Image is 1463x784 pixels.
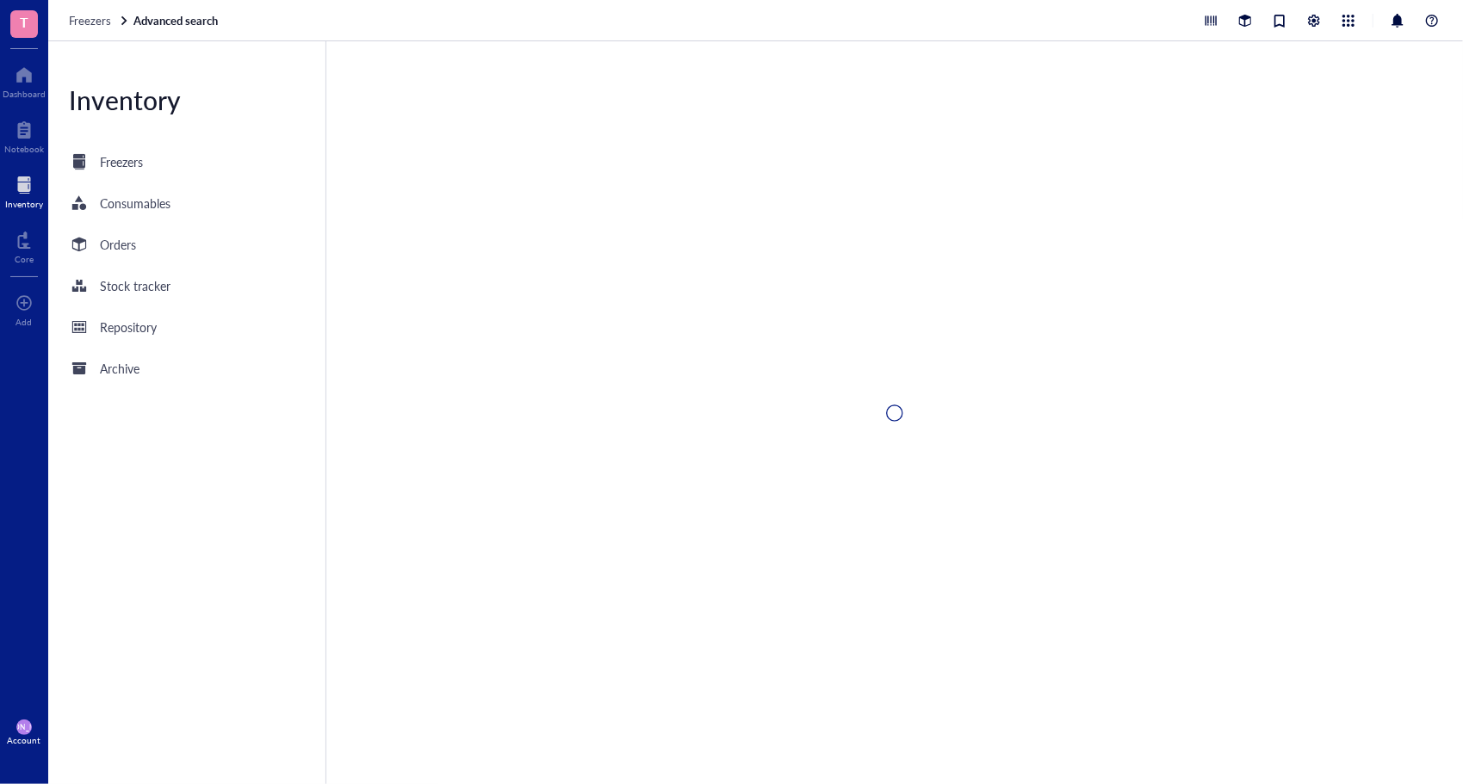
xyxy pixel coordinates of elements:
[15,226,34,264] a: Core
[100,235,136,254] div: Orders
[3,61,46,99] a: Dashboard
[15,254,34,264] div: Core
[100,152,143,171] div: Freezers
[69,12,111,28] span: Freezers
[48,310,325,344] a: Repository
[69,13,130,28] a: Freezers
[8,735,41,745] div: Account
[48,145,325,179] a: Freezers
[48,227,325,262] a: Orders
[48,351,325,386] a: Archive
[133,13,221,28] a: Advanced search
[4,116,44,154] a: Notebook
[100,276,170,295] div: Stock tracker
[5,171,43,209] a: Inventory
[3,89,46,99] div: Dashboard
[48,186,325,220] a: Consumables
[100,318,157,336] div: Repository
[4,144,44,154] div: Notebook
[100,194,170,213] div: Consumables
[20,11,28,33] span: T
[5,199,43,209] div: Inventory
[100,359,139,378] div: Archive
[48,269,325,303] a: Stock tracker
[48,83,325,117] div: Inventory
[16,317,33,327] div: Add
